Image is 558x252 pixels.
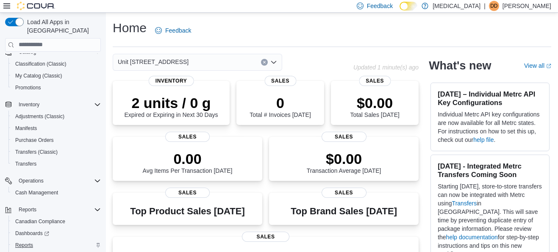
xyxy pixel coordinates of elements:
a: Promotions [12,83,44,93]
span: Sales [359,76,391,86]
button: Canadian Compliance [8,216,104,227]
span: Promotions [15,84,41,91]
button: Open list of options [270,59,277,66]
div: Transaction Average [DATE] [307,150,381,174]
span: Manifests [12,123,101,133]
span: Dd [490,1,497,11]
p: $0.00 [350,94,399,111]
span: Canadian Compliance [12,216,101,227]
button: Operations [15,176,47,186]
span: Manifests [15,125,37,132]
span: Purchase Orders [15,137,54,144]
a: Manifests [12,123,40,133]
span: Cash Management [12,188,101,198]
a: Adjustments (Classic) [12,111,68,122]
span: Inventory [149,76,194,86]
span: Transfers [15,161,36,167]
span: Purchase Orders [12,135,101,145]
span: Operations [19,177,44,184]
span: Sales [322,188,366,198]
button: Operations [2,175,104,187]
span: Sales [165,132,210,142]
a: Reports [12,240,36,250]
button: Reports [8,239,104,251]
h3: [DATE] – Individual Metrc API Key Configurations [438,90,542,107]
div: Total # Invoices [DATE] [250,94,311,118]
h2: What's new [429,59,491,72]
svg: External link [546,64,551,69]
a: Canadian Compliance [12,216,69,227]
button: Adjustments (Classic) [8,111,104,122]
button: My Catalog (Classic) [8,70,104,82]
button: Transfers (Classic) [8,146,104,158]
div: Total Sales [DATE] [350,94,399,118]
span: Classification (Classic) [15,61,67,67]
button: Reports [2,204,104,216]
div: Diego de Azevedo [489,1,499,11]
span: Classification (Classic) [12,59,101,69]
span: Adjustments (Classic) [12,111,101,122]
button: Inventory [2,99,104,111]
span: My Catalog (Classic) [12,71,101,81]
span: Sales [322,132,366,142]
button: Transfers [8,158,104,170]
span: Feedback [367,2,393,10]
a: View allExternal link [524,62,551,69]
input: Dark Mode [400,2,417,11]
span: Adjustments (Classic) [15,113,64,120]
button: Promotions [8,82,104,94]
a: My Catalog (Classic) [12,71,66,81]
span: Inventory [15,100,101,110]
div: Avg Items Per Transaction [DATE] [143,150,233,174]
a: Cash Management [12,188,61,198]
span: Sales [264,76,296,86]
p: 0 [250,94,311,111]
span: Inventory [19,101,39,108]
p: 0.00 [143,150,233,167]
h3: [DATE] - Integrated Metrc Transfers Coming Soon [438,162,542,179]
p: [MEDICAL_DATA] [433,1,480,11]
button: Inventory [15,100,43,110]
span: Load All Apps in [GEOGRAPHIC_DATA] [24,18,101,35]
p: Individual Metrc API key configurations are now available for all Metrc states. For instructions ... [438,110,542,144]
a: help documentation [446,234,498,241]
p: Updated 1 minute(s) ago [353,64,419,71]
span: Reports [15,205,101,215]
span: Canadian Compliance [15,218,65,225]
a: Feedback [152,22,194,39]
span: Dashboards [12,228,101,238]
p: [PERSON_NAME] [502,1,551,11]
span: Reports [15,242,33,249]
button: Manifests [8,122,104,134]
button: Reports [15,205,40,215]
p: 2 units / 0 g [125,94,218,111]
span: My Catalog (Classic) [15,72,62,79]
a: Dashboards [12,228,53,238]
div: Expired or Expiring in Next 30 Days [125,94,218,118]
img: Cova [17,2,55,10]
a: Classification (Classic) [12,59,70,69]
h1: Home [113,19,147,36]
span: Sales [165,188,210,198]
a: Transfers (Classic) [12,147,61,157]
span: Transfers (Classic) [15,149,58,155]
a: Purchase Orders [12,135,57,145]
button: Cash Management [8,187,104,199]
h3: Top Product Sales [DATE] [130,206,244,216]
span: Feedback [165,26,191,35]
span: Operations [15,176,101,186]
span: Promotions [12,83,101,93]
span: Reports [19,206,36,213]
button: Purchase Orders [8,134,104,146]
button: Clear input [261,59,268,66]
span: Sales [242,232,289,242]
span: Dashboards [15,230,49,237]
span: Transfers (Classic) [12,147,101,157]
a: help file [473,136,494,143]
a: Transfers [452,200,477,207]
p: $0.00 [307,150,381,167]
button: Classification (Classic) [8,58,104,70]
span: Cash Management [15,189,58,196]
a: Dashboards [8,227,104,239]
